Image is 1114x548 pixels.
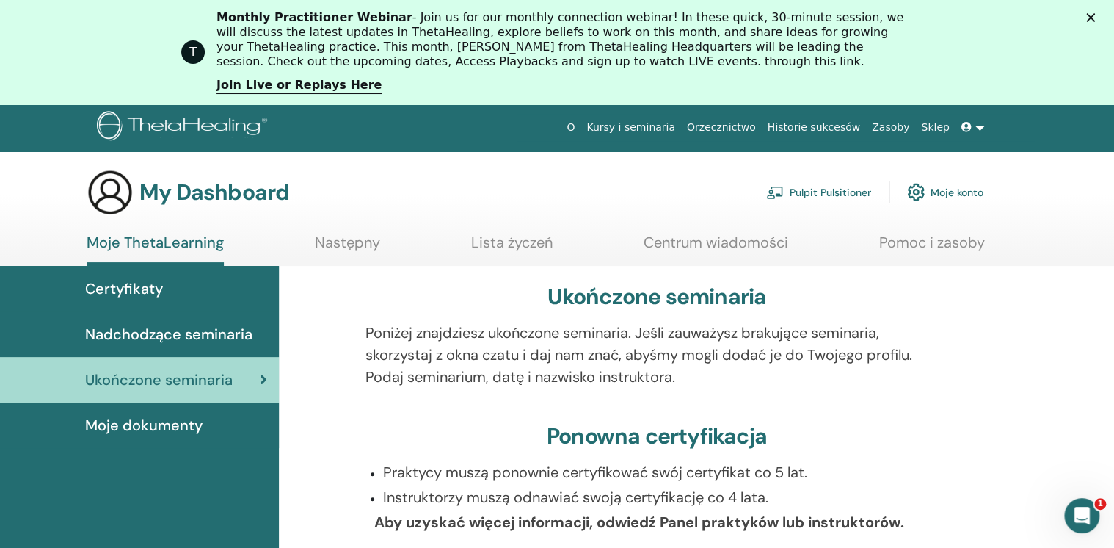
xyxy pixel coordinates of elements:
p: Praktycy muszą ponownie certyfikować swój certyfikat co 5 lat. [383,461,948,483]
p: Instruktorzy muszą odnawiać swoją certyfikację co 4 lata. [383,486,948,508]
span: Moje dokumenty [85,414,203,436]
h3: Ukończone seminaria [547,284,766,310]
iframe: Intercom live chat [1064,498,1099,533]
span: Nadchodzące seminaria [85,323,252,345]
a: O [561,114,580,141]
a: Historie sukcesów [762,114,866,141]
a: Moje ThetaLearning [87,234,224,266]
a: Orzecznictwo [681,114,762,141]
span: 1 [1094,498,1106,510]
div: - Join us for our monthly connection webinar! In these quick, 30-minute session, we will discuss ... [216,10,909,69]
p: Poniżej znajdziesz ukończone seminaria. Jeśli zauważysz brakujące seminaria, skorzystaj z okna cz... [365,322,948,388]
div: Zamknij [1086,13,1101,22]
img: generic-user-icon.jpg [87,169,134,216]
span: Ukończone seminaria [85,369,233,391]
a: Zasoby [866,114,915,141]
a: Moje konto [907,176,983,208]
b: Aby uzyskać więcej informacji, odwiedź Panel praktyków lub instruktorów. [374,513,904,532]
a: Join Live or Replays Here [216,78,382,94]
h3: Ponowna certyfikacja [547,423,767,450]
a: Pulpit Pulsitioner [766,176,871,208]
img: logo.png [97,111,272,144]
a: Następny [315,234,380,262]
b: Monthly Practitioner Webinar [216,10,412,24]
div: Profile image for ThetaHealing [181,40,205,64]
a: Pomoc i zasoby [879,234,985,262]
span: Certyfikaty [85,278,163,300]
a: Centrum wiadomości [644,234,788,262]
a: Lista życzeń [471,234,553,262]
a: Kursy i seminaria [580,114,681,141]
img: chalkboard-teacher.svg [766,186,784,199]
a: Sklep [915,114,955,141]
img: cog.svg [907,179,925,204]
h3: My Dashboard [139,179,289,206]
